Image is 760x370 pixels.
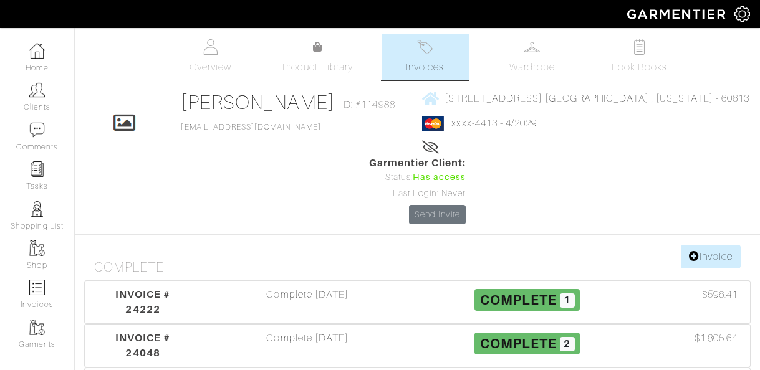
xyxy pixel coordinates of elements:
a: Look Books [596,34,683,80]
a: Wardrobe [489,34,576,80]
a: INVOICE # 24222 Complete [DATE] Complete 1 $596.41 [84,280,751,324]
span: Complete [480,336,557,351]
img: stylists-icon-eb353228a002819b7ec25b43dbf5f0378dd9e0616d9560372ff212230b889e62.png [29,201,45,217]
span: $1,805.64 [695,331,738,346]
img: todo-9ac3debb85659649dc8f770b8b6100bb5dab4b48dedcbae339e5042a72dfd3cc.svg [632,39,647,55]
span: [STREET_ADDRESS] [GEOGRAPHIC_DATA] , [US_STATE] - 60613 [445,93,749,104]
h4: Complete [94,260,751,275]
img: basicinfo-40fd8af6dae0f16599ec9e87c0ef1c0a1fdea2edbe929e3d69a839185d80c458.svg [203,39,218,55]
img: garments-icon-b7da505a4dc4fd61783c78ac3ca0ef83fa9d6f193b1c9dc38574b1d14d53ca28.png [29,240,45,256]
div: Status: [369,171,466,184]
a: Invoices [382,34,469,80]
span: Complete [480,292,557,308]
span: ID: #114988 [341,97,395,112]
a: xxxx-4413 - 4/2029 [451,118,537,129]
div: Last Login: Never [369,187,466,201]
img: dashboard-icon-dbcd8f5a0b271acd01030246c82b418ddd0df26cd7fceb0bd07c9910d44c42f6.png [29,43,45,59]
span: Has access [413,171,466,184]
img: reminder-icon-8004d30b9f0a5d33ae49ab947aed9ed385cf756f9e5892f1edd6e32f2345188e.png [29,161,45,177]
a: [EMAIL_ADDRESS][DOMAIN_NAME] [181,123,320,131]
span: Wardrobe [509,60,554,75]
img: orders-27d20c2124de7fd6de4e0e44c1d41de31381a507db9b33961299e4e07d508b8c.svg [417,39,433,55]
span: INVOICE # 24048 [115,332,170,359]
img: wardrobe-487a4870c1b7c33e795ec22d11cfc2ed9d08956e64fb3008fe2437562e282088.svg [524,39,540,55]
img: gear-icon-white-bd11855cb880d31180b6d7d6211b90ccbf57a29d726f0c71d8c61bd08dd39cc2.png [734,6,750,22]
span: Product Library [282,60,353,75]
span: Overview [190,60,231,75]
span: Garmentier Client: [369,156,466,171]
span: Invoices [406,60,444,75]
a: Overview [167,34,254,80]
a: [PERSON_NAME] [181,91,335,113]
a: Product Library [274,40,362,75]
img: garments-icon-b7da505a4dc4fd61783c78ac3ca0ef83fa9d6f193b1c9dc38574b1d14d53ca28.png [29,320,45,335]
img: mastercard-2c98a0d54659f76b027c6839bea21931c3e23d06ea5b2b5660056f2e14d2f154.png [422,116,444,131]
span: Look Books [612,60,667,75]
img: garmentier-logo-header-white-b43fb05a5012e4ada735d5af1a66efaba907eab6374d6393d1fbf88cb4ef424d.png [621,3,734,25]
img: orders-icon-0abe47150d42831381b5fb84f609e132dff9fe21cb692f30cb5eec754e2cba89.png [29,280,45,295]
a: Invoice [681,245,741,268]
a: INVOICE # 24048 Complete [DATE] Complete 2 $1,805.64 [84,324,751,368]
div: Complete [DATE] [198,287,417,317]
img: clients-icon-6bae9207a08558b7cb47a8932f037763ab4055f8c8b6bfacd5dc20c3e0201464.png [29,82,45,98]
span: 2 [560,337,575,352]
div: Complete [DATE] [198,331,417,361]
img: comment-icon-a0a6a9ef722e966f86d9cbdc48e553b5cf19dbc54f86b18d962a5391bc8f6eb6.png [29,122,45,138]
span: $596.41 [702,287,738,302]
span: INVOICE # 24222 [115,288,170,315]
a: [STREET_ADDRESS] [GEOGRAPHIC_DATA] , [US_STATE] - 60613 [422,90,749,106]
span: 1 [560,293,575,308]
a: Send Invite [409,205,466,224]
